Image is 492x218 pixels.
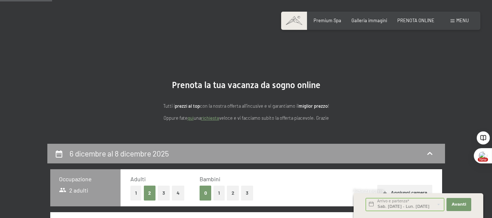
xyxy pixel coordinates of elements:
[452,202,466,207] span: Avanti
[188,115,194,121] a: quì
[456,17,469,23] span: Menu
[59,175,112,183] h3: Occupazione
[101,102,392,110] p: Tutti i con la nostra offerta all'incusive e vi garantiamo il !
[314,17,341,23] a: Premium Spa
[201,115,219,121] a: richiesta
[70,149,169,158] h2: 6 dicembre al 8 dicembre 2025
[130,186,142,201] button: 1
[172,80,320,90] span: Prenota la tua vacanza da sogno online
[144,186,156,201] button: 2
[354,189,383,193] span: Richiesta express
[299,103,328,109] strong: miglior prezzo
[351,17,387,23] a: Galleria immagini
[158,186,170,201] button: 3
[213,186,225,201] button: 1
[200,186,212,201] button: 0
[227,186,239,201] button: 2
[377,185,432,201] button: Aggiungi camera
[130,175,146,182] span: Adulti
[59,186,88,194] span: 2 adulti
[446,198,471,211] button: Avanti
[241,186,253,201] button: 3
[200,175,220,182] span: Bambini
[175,103,200,109] strong: prezzi al top
[172,186,184,201] button: 4
[397,17,434,23] a: PRENOTA ONLINE
[101,114,392,122] p: Oppure fate una veloce e vi facciamo subito la offerta piacevole. Grazie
